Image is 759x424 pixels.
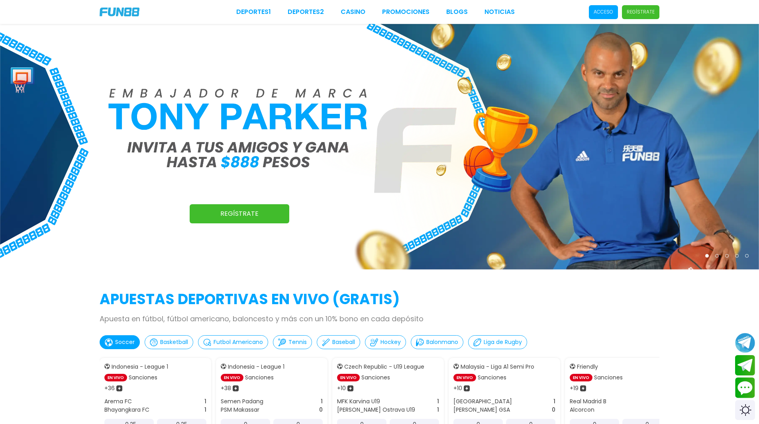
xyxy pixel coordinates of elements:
[104,406,149,414] p: Bhayangkara FC
[100,289,659,310] h2: APUESTAS DEPORTIVAS EN VIVO (gratis)
[382,7,430,17] a: Promociones
[735,400,755,420] div: Switch theme
[319,406,323,414] p: 0
[198,335,268,349] button: Futbol Americano
[552,406,555,414] p: 0
[461,363,534,371] p: Malaysia - Liga A1 Semi Pro
[453,406,510,414] p: [PERSON_NAME] GSA
[553,397,555,406] p: 1
[221,384,231,393] p: + 38
[112,363,168,371] p: Indonesia - League 1
[160,338,188,346] p: Basketball
[735,355,755,376] button: Join telegram
[453,397,512,406] p: [GEOGRAPHIC_DATA]
[437,406,439,414] p: 1
[100,8,139,16] img: Company Logo
[380,338,401,346] p: Hockey
[204,397,206,406] p: 1
[104,384,115,393] p: + 36
[453,374,476,381] p: EN VIVO
[735,332,755,353] button: Join telegram channel
[627,8,655,16] p: Regístrate
[437,397,439,406] p: 1
[337,384,346,393] p: + 10
[104,397,132,406] p: Arema FC
[570,397,606,406] p: Real Madrid B
[365,335,406,349] button: Hockey
[426,338,458,346] p: Balonmano
[570,406,594,414] p: Alcorcon
[361,373,390,382] p: Sanciones
[735,377,755,398] button: Contact customer service
[115,338,135,346] p: Soccer
[204,406,206,414] p: 1
[337,397,380,406] p: MFK Karvina U19
[221,397,263,406] p: Semen Padang
[221,406,259,414] p: PSM Makassar
[341,7,365,17] a: CASINO
[446,7,468,17] a: BLOGS
[273,335,312,349] button: Tennis
[484,7,515,17] a: NOTICIAS
[100,313,659,324] p: Apuesta en fútbol, fútbol americano, baloncesto y más con un 10% bono en cada depósito
[288,7,324,17] a: Deportes2
[129,373,157,382] p: Sanciones
[214,338,263,346] p: Futbol Americano
[288,338,307,346] p: Tennis
[570,374,592,381] p: EN VIVO
[104,374,127,381] p: EN VIVO
[337,374,360,381] p: EN VIVO
[478,373,506,382] p: Sanciones
[570,384,579,393] p: + 19
[594,8,613,16] p: Acceso
[100,335,140,349] button: Soccer
[577,363,598,371] p: Friendly
[317,335,360,349] button: Baseball
[594,373,623,382] p: Sanciones
[321,397,323,406] p: 1
[344,363,424,371] p: Czech Republic - U19 League
[190,204,289,223] a: Regístrate
[484,338,522,346] p: Liga de Rugby
[236,7,271,17] a: Deportes1
[221,374,243,381] p: EN VIVO
[453,384,462,393] p: + 10
[332,338,355,346] p: Baseball
[228,363,284,371] p: Indonesia - League 1
[245,373,274,382] p: Sanciones
[468,335,527,349] button: Liga de Rugby
[411,335,463,349] button: Balonmano
[337,406,415,414] p: [PERSON_NAME] Ostrava U19
[145,335,193,349] button: Basketball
